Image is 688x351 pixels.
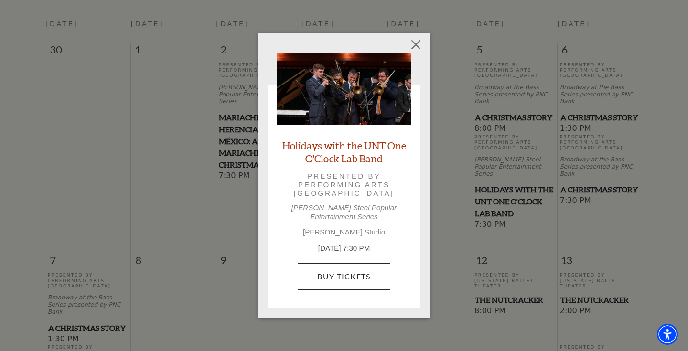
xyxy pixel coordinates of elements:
[277,203,411,221] p: [PERSON_NAME] Steel Popular Entertainment Series
[298,263,390,290] a: Buy Tickets
[277,243,411,254] p: [DATE] 7:30 PM
[277,139,411,165] a: Holidays with the UNT One O'Clock Lab Band
[290,172,398,198] p: Presented by Performing Arts [GEOGRAPHIC_DATA]
[407,35,425,53] button: Close
[277,228,411,236] p: [PERSON_NAME] Studio
[277,53,411,125] img: Holidays with the UNT One O'Clock Lab Band
[657,324,678,345] div: Accessibility Menu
